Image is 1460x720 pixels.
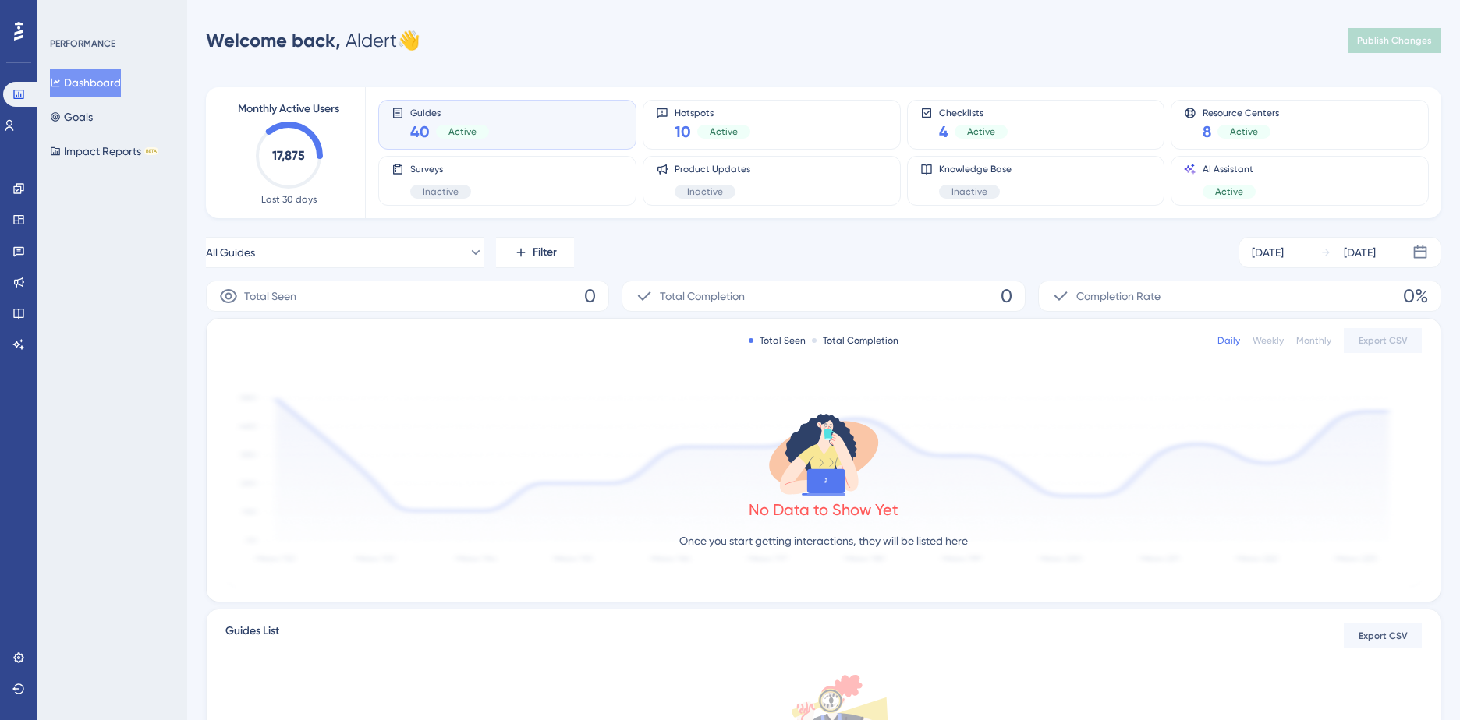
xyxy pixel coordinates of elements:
[1344,623,1422,648] button: Export CSV
[687,185,723,198] span: Inactive
[660,287,745,305] span: Total Completion
[967,125,995,138] span: Active
[1348,28,1441,53] button: Publish Changes
[1215,185,1243,198] span: Active
[50,103,93,131] button: Goals
[1403,284,1428,309] span: 0%
[1253,334,1284,347] div: Weekly
[939,107,1008,118] span: Checklists
[225,622,279,650] span: Guides List
[1359,334,1408,347] span: Export CSV
[710,125,738,138] span: Active
[679,531,968,550] p: Once you start getting interactions, they will be listed here
[812,334,898,347] div: Total Completion
[1344,328,1422,353] button: Export CSV
[448,125,477,138] span: Active
[749,499,898,521] div: No Data to Show Yet
[675,163,750,175] span: Product Updates
[533,243,557,262] span: Filter
[50,137,158,165] button: Impact ReportsBETA
[675,121,691,143] span: 10
[749,334,806,347] div: Total Seen
[675,107,750,118] span: Hotspots
[423,185,459,198] span: Inactive
[584,284,596,309] span: 0
[1001,284,1012,309] span: 0
[206,237,484,268] button: All Guides
[50,69,121,97] button: Dashboard
[272,148,305,163] text: 17,875
[410,163,471,175] span: Surveys
[1252,243,1284,262] div: [DATE]
[144,147,158,155] div: BETA
[1296,334,1331,347] div: Monthly
[410,107,489,118] span: Guides
[1076,287,1161,305] span: Completion Rate
[206,243,255,262] span: All Guides
[939,163,1012,175] span: Knowledge Base
[410,121,430,143] span: 40
[1217,334,1240,347] div: Daily
[1230,125,1258,138] span: Active
[206,28,420,53] div: Aldert 👋
[1359,630,1408,642] span: Export CSV
[244,287,296,305] span: Total Seen
[1203,121,1211,143] span: 8
[939,121,948,143] span: 4
[261,193,317,206] span: Last 30 days
[1357,34,1432,47] span: Publish Changes
[50,37,115,50] div: PERFORMANCE
[1344,243,1376,262] div: [DATE]
[1203,163,1256,175] span: AI Assistant
[1203,107,1279,118] span: Resource Centers
[238,100,339,118] span: Monthly Active Users
[496,237,574,268] button: Filter
[951,185,987,198] span: Inactive
[206,29,341,51] span: Welcome back,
